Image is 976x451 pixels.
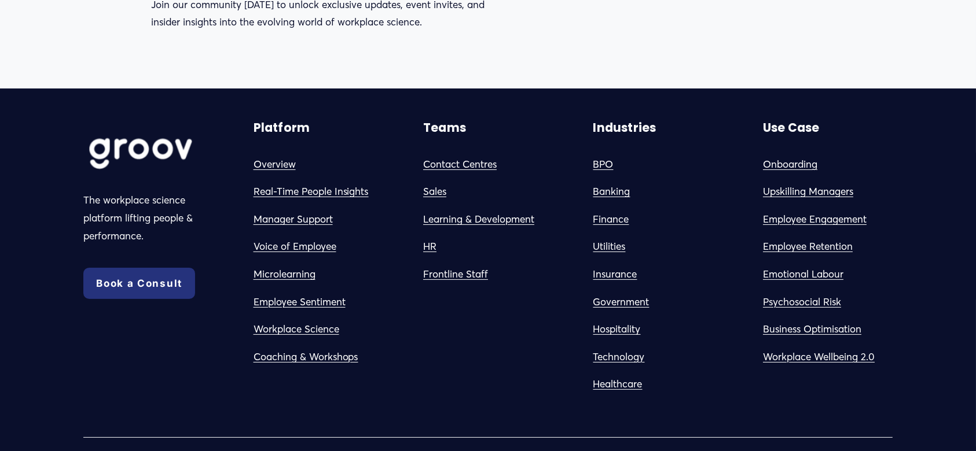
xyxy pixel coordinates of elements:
a: Book a Consult [83,268,195,299]
a: HR [423,238,436,256]
a: Psychosocial Risk [763,293,841,311]
a: Employee Sentiment [254,293,346,311]
a: Learning & Development [423,210,534,228]
a: Emotional Labour [763,265,843,283]
a: Manager Support [254,210,333,228]
a: Voice of Employee [254,238,336,256]
a: Frontline Staff [423,265,488,283]
a: Utilities [593,238,626,256]
a: Finance [593,210,629,228]
a: Hospitality [593,320,641,338]
a: Workplace Wellbein [763,348,852,366]
a: Onboarding [763,156,817,173]
a: Employee Retention [763,238,853,256]
a: Sales [423,183,446,201]
a: Insurance [593,265,637,283]
a: Government [593,293,650,311]
p: The workplace science platform lifting people & performance. [83,191,213,245]
a: Healthcare [593,375,643,393]
strong: Teams [423,120,466,136]
a: BPO [593,156,614,173]
strong: Platform [254,120,310,136]
a: Workplace Science [254,320,339,338]
a: Microlearning [254,265,315,283]
a: Contact Centres [423,156,497,173]
strong: Use Case [763,120,820,136]
a: Business Optimisation [763,320,861,338]
a: Technology [593,348,645,366]
a: Employee Engagement [763,210,867,228]
a: Coaching & Workshops [254,348,358,366]
a: Banking [593,183,630,201]
a: Upskilling Managers [763,183,853,201]
strong: Industries [593,120,656,136]
a: Real-Time People Insights [254,183,369,201]
a: g 2.0 [852,348,875,366]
